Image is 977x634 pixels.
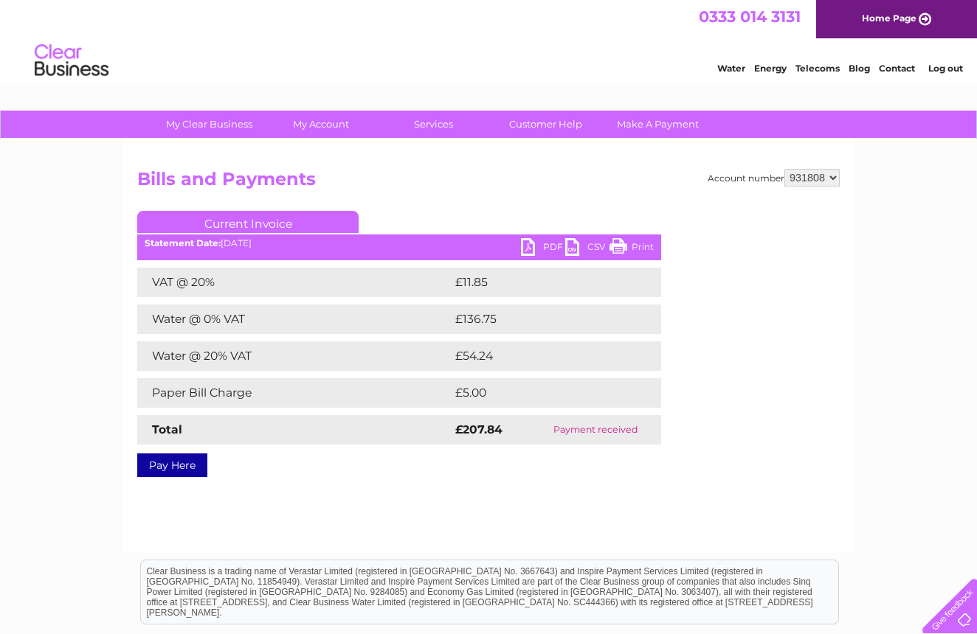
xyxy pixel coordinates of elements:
a: Contact [879,63,915,74]
div: Account number [708,169,840,187]
td: VAT @ 20% [137,268,452,297]
td: Water @ 0% VAT [137,304,452,334]
td: Water @ 20% VAT [137,341,452,371]
a: PDF [521,238,565,259]
a: My Clear Business [148,111,270,138]
a: Customer Help [485,111,607,138]
a: 0333 014 3131 [699,7,801,26]
td: Paper Bill Charge [137,378,452,408]
div: [DATE] [137,238,661,248]
b: Statement Date: [145,237,221,248]
a: Current Invoice [137,211,359,233]
a: Services [373,111,494,138]
a: My Account [260,111,382,138]
a: Water [717,63,745,74]
td: £5.00 [452,378,627,408]
td: £11.85 [452,268,629,297]
strong: Total [152,422,182,436]
td: Payment received [530,415,661,445]
strong: £207.84 [455,422,503,436]
a: CSV [565,238,610,259]
h2: Bills and Payments [137,169,840,197]
a: Blog [849,63,870,74]
div: Clear Business is a trading name of Verastar Limited (registered in [GEOGRAPHIC_DATA] No. 3667643... [141,8,838,72]
a: Pay Here [137,453,207,477]
a: Print [610,238,654,259]
a: Telecoms [795,63,840,74]
a: Make A Payment [597,111,719,138]
a: Log out [928,63,963,74]
img: logo.png [34,38,109,83]
td: £54.24 [452,341,632,371]
a: Energy [754,63,787,74]
td: £136.75 [452,304,634,334]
